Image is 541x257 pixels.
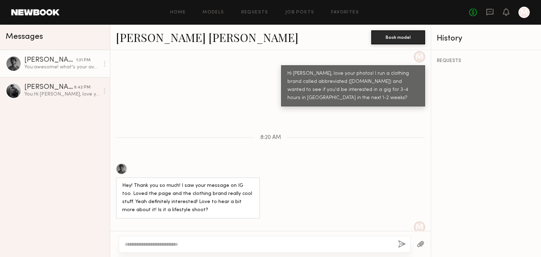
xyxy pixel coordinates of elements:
[24,64,99,71] div: You: awesome! what's your availability look like for Thurs-Fri of this week and all of next week?
[6,33,43,41] span: Messages
[241,10,268,15] a: Requests
[74,84,91,91] div: 9:42 PM
[24,91,99,98] div: You: Hi [PERSON_NAME], love your portfolio and wanted to see if you'd have any interest in modeli...
[260,135,281,141] span: 8:20 AM
[170,10,186,15] a: Home
[437,59,535,63] div: REQUESTS
[285,10,315,15] a: Job Posts
[331,10,359,15] a: Favorites
[371,30,425,44] button: Book model
[518,7,530,18] a: M
[24,84,74,91] div: [PERSON_NAME]
[437,35,535,43] div: History
[203,10,224,15] a: Models
[122,182,254,214] div: Hey! Thank you so much! I saw your message on IG too. Loved the page and the clothing brand reall...
[76,57,91,64] div: 1:31 PM
[116,30,298,45] a: [PERSON_NAME] [PERSON_NAME]
[371,34,425,40] a: Book model
[24,57,76,64] div: [PERSON_NAME] [PERSON_NAME]
[287,70,419,102] div: Hi [PERSON_NAME], love your photos! I run a clothing brand called abbreviated ([DOMAIN_NAME]) and...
